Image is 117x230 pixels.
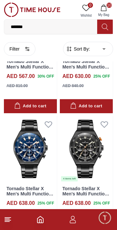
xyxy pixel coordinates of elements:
div: AED 840.00 [62,83,84,89]
a: 0Wishlist [78,3,94,19]
img: Tornado Stellar X Men's Multi Function Black Dial Watch - T24104-BBBB [60,116,113,182]
button: Add to cart [60,99,113,113]
img: Tornado Stellar X Men's Multi Function Blue Dial Watch - T24104-BBBN [4,116,57,182]
a: Tornado Stellar X Men's Multi Function Green Dial Watch - T24104-KBSHK [62,59,109,80]
span: 30 % OFF [37,73,54,79]
span: 25 % OFF [37,200,54,206]
div: Add to cart [70,102,102,110]
span: Sort By: [72,46,90,52]
button: Filter [4,42,35,56]
span: 25 % OFF [93,200,110,206]
span: My Bag [96,12,112,17]
a: Home [36,216,44,223]
h4: AED 567.00 [6,72,35,80]
button: Add to cart [4,99,57,113]
a: Tornado Stellar X Men's Multi Function Black Dial Watch - T24104-BBBB [62,186,109,207]
a: Tornado Stellar X Men's Multi Function Black Dial Watch - T24104-SBSB [6,59,53,80]
button: 10My Bag [94,3,113,19]
img: ... [4,3,60,17]
span: 25 % OFF [93,73,110,79]
span: 0 [88,3,93,8]
button: Sort By: [66,46,90,52]
h4: AED 630.00 [62,72,91,80]
h4: AED 638.00 [62,199,91,207]
a: Tornado Stellar X Men's Multi Function Blue Dial Watch - T24104-BBBN [6,186,53,207]
span: Wishlist [78,13,94,18]
span: 10 [107,3,112,8]
div: AED 810.00 [6,83,28,89]
div: 4 items left [61,176,78,181]
div: Chat Widget [98,211,112,225]
div: Add to cart [14,102,46,110]
a: Tornado Stellar X Men's Multi Function Black Dial Watch - T24104-BBBB4 items left [60,116,113,182]
h4: AED 638.00 [6,199,35,207]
